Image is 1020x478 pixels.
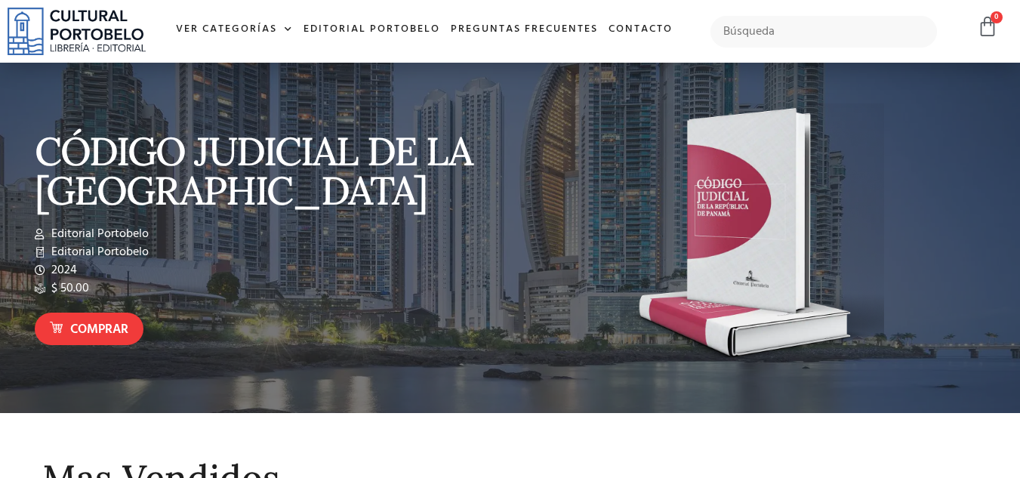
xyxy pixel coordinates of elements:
input: Búsqueda [710,16,938,48]
a: Ver Categorías [171,14,298,46]
a: Contacto [603,14,678,46]
span: Editorial Portobelo [48,225,149,243]
a: Comprar [35,313,143,345]
span: Comprar [70,320,128,340]
p: CÓDIGO JUDICIAL DE LA [GEOGRAPHIC_DATA] [35,131,503,210]
span: Editorial Portobelo [48,243,149,261]
a: 0 [977,16,998,38]
span: 0 [991,11,1003,23]
span: $ 50.00 [48,279,89,298]
span: 2024 [48,261,77,279]
a: Preguntas frecuentes [445,14,603,46]
a: Editorial Portobelo [298,14,445,46]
